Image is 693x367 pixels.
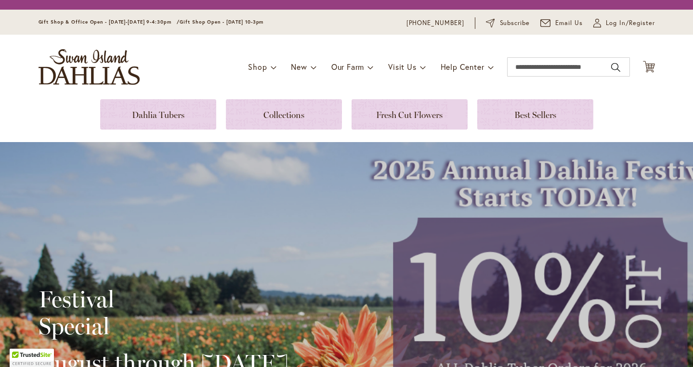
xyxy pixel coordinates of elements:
[388,62,416,72] span: Visit Us
[441,62,484,72] span: Help Center
[39,19,180,25] span: Gift Shop & Office Open - [DATE]-[DATE] 9-4:30pm /
[180,19,263,25] span: Gift Shop Open - [DATE] 10-3pm
[606,18,655,28] span: Log In/Register
[291,62,307,72] span: New
[555,18,583,28] span: Email Us
[540,18,583,28] a: Email Us
[39,286,288,340] h2: Festival Special
[593,18,655,28] a: Log In/Register
[406,18,465,28] a: [PHONE_NUMBER]
[500,18,530,28] span: Subscribe
[248,62,267,72] span: Shop
[611,60,620,75] button: Search
[39,49,140,85] a: store logo
[486,18,530,28] a: Subscribe
[331,62,364,72] span: Our Farm
[10,349,54,367] div: TrustedSite Certified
